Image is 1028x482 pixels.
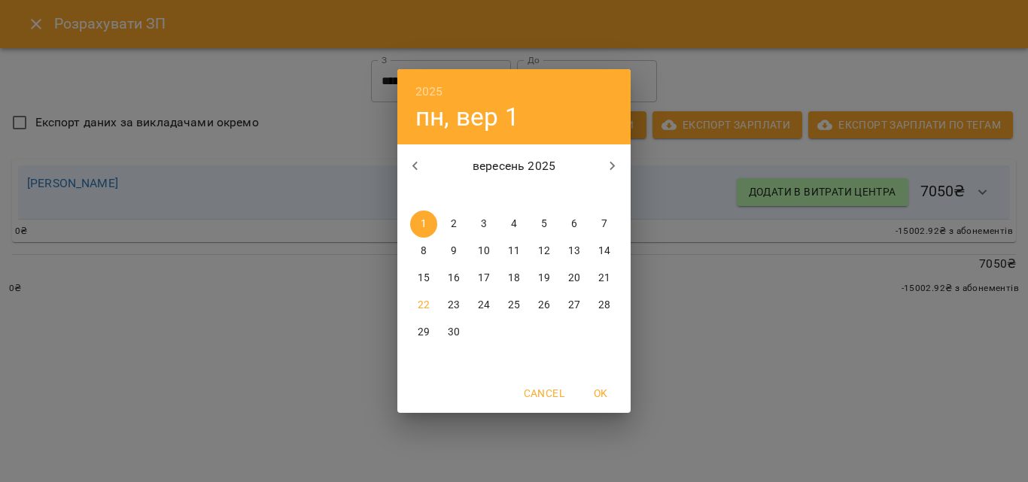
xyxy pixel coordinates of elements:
p: 30 [448,325,460,340]
p: 13 [568,244,580,259]
span: вт [440,188,467,203]
span: ср [470,188,497,203]
p: 14 [598,244,610,259]
button: 24 [470,292,497,319]
button: 6 [561,211,588,238]
button: 20 [561,265,588,292]
p: 24 [478,298,490,313]
button: 9 [440,238,467,265]
p: 9 [451,244,457,259]
button: 15 [410,265,437,292]
button: Cancel [518,380,570,407]
button: 11 [500,238,528,265]
button: 18 [500,265,528,292]
button: 4 [500,211,528,238]
button: 7 [591,211,618,238]
span: пн [410,188,437,203]
p: 1 [421,217,427,232]
button: 2 [440,211,467,238]
p: 8 [421,244,427,259]
span: чт [500,188,528,203]
button: 14 [591,238,618,265]
button: 22 [410,292,437,319]
p: 3 [481,217,487,232]
button: 23 [440,292,467,319]
p: 7 [601,217,607,232]
button: 28 [591,292,618,319]
p: 17 [478,271,490,286]
button: 25 [500,292,528,319]
span: OK [582,384,619,402]
p: 2 [451,217,457,232]
p: 19 [538,271,550,286]
button: 19 [531,265,558,292]
p: 25 [508,298,520,313]
button: 26 [531,292,558,319]
p: 6 [571,217,577,232]
p: 23 [448,298,460,313]
p: 15 [418,271,430,286]
p: 21 [598,271,610,286]
p: 10 [478,244,490,259]
span: сб [561,188,588,203]
p: 29 [418,325,430,340]
span: нд [591,188,618,203]
button: 29 [410,319,437,346]
p: 5 [541,217,547,232]
button: 17 [470,265,497,292]
p: 26 [538,298,550,313]
button: 2025 [415,81,443,102]
p: 28 [598,298,610,313]
p: 12 [538,244,550,259]
button: 12 [531,238,558,265]
p: 4 [511,217,517,232]
p: 16 [448,271,460,286]
button: 13 [561,238,588,265]
button: 21 [591,265,618,292]
p: 22 [418,298,430,313]
p: 18 [508,271,520,286]
button: OK [576,380,625,407]
button: 5 [531,211,558,238]
button: 1 [410,211,437,238]
button: 8 [410,238,437,265]
button: 3 [470,211,497,238]
p: вересень 2025 [433,157,595,175]
span: пт [531,188,558,203]
button: 16 [440,265,467,292]
p: 20 [568,271,580,286]
button: 27 [561,292,588,319]
p: 11 [508,244,520,259]
span: Cancel [524,384,564,402]
button: 30 [440,319,467,346]
button: пн, вер 1 [415,102,519,132]
button: 10 [470,238,497,265]
p: 27 [568,298,580,313]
